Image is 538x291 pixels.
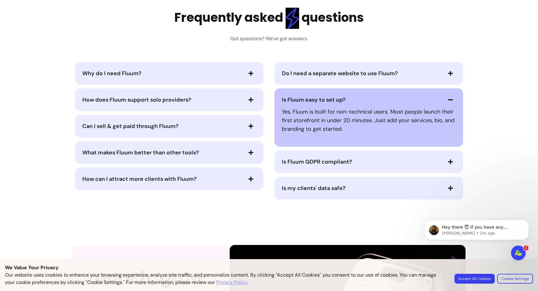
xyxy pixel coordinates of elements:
span: Do I need a separate website to use Fluum? [282,70,398,77]
span: What makes Fluum better than other tools? [82,149,199,156]
span: Is Fluum GDPR compliant? [282,158,352,165]
span: 1 [524,246,528,250]
button: What makes Fluum better than other tools? [82,147,256,158]
span: Can I sell & get paid through Fluum? [82,122,179,130]
span: Is Fluum easy to set up? [282,96,346,103]
button: How does Fluum support solo providers? [82,95,256,105]
p: We Value Your Privacy [5,264,533,271]
iframe: Intercom live chat [511,246,526,260]
button: Accept All Cookies [454,274,495,284]
button: How can I attract more clients with Fluum? [82,174,256,184]
button: Is Fluum GDPR compliant? [282,157,456,167]
button: Is Fluum easy to set up? [282,95,456,105]
span: Is my clients' data safe? [282,184,346,192]
h3: Got questions? We've got answers. [230,35,308,42]
span: How can I attract more clients with Fluum? [82,175,197,183]
div: Is Fluum easy to set up? [282,105,456,136]
a: Privacy Policy [216,279,248,286]
span: How does Fluum support solo providers? [82,96,191,103]
span: Why do I need Fluum? [82,70,142,77]
button: Can I sell & get paid through Fluum? [82,121,256,131]
h2: Frequently asked questions [174,8,364,29]
iframe: Intercom notifications message [415,207,538,274]
p: Yes, Fluum is built for non-technical users. Most people launch their first storefront in under 2... [282,107,456,133]
p: Our website uses cookies to enhance your browsing experience, analyze site traffic, and personali... [5,271,447,286]
button: Why do I need Fluum? [82,68,256,79]
button: Cookie Settings [497,274,533,284]
img: flashlight Blue [286,8,299,29]
button: Is my clients' data safe? [282,183,456,193]
button: Do I need a separate website to use Fluum? [282,68,456,79]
